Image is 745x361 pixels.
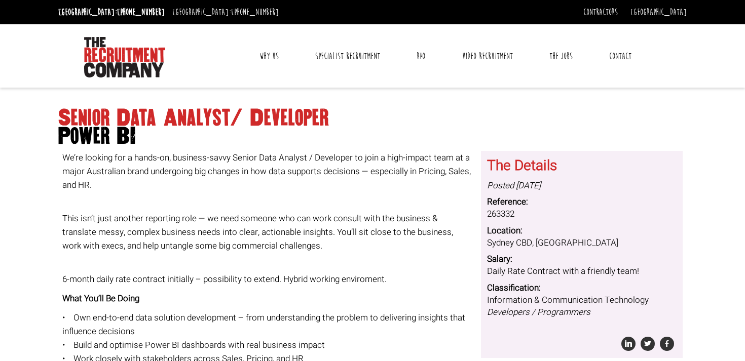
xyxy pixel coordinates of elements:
[84,37,165,77] img: The Recruitment Company
[487,237,677,249] dd: Sydney CBD, [GEOGRAPHIC_DATA]
[409,44,433,69] a: RPO
[583,7,618,18] a: Contractors
[62,258,474,286] p: 6-month daily rate contract initially – possibility to extend. Hybrid working enviroment.
[231,7,279,18] a: [PHONE_NUMBER]
[308,44,388,69] a: Specialist Recruitment
[487,196,677,208] dt: Reference:
[487,265,677,277] dd: Daily Rate Contract with a friendly team!
[487,208,677,220] dd: 263332
[487,179,541,192] i: Posted [DATE]
[487,294,677,319] dd: Information & Communication Technology
[170,4,281,20] li: [GEOGRAPHIC_DATA]:
[62,151,474,192] p: We’re looking for a hands-on, business-savvy Senior Data Analyst / Developer to join a high-impac...
[602,44,639,69] a: Contact
[487,225,677,237] dt: Location:
[487,253,677,265] dt: Salary:
[56,4,167,20] li: [GEOGRAPHIC_DATA]:
[252,44,286,69] a: Why Us
[62,292,139,305] strong: What You’ll Be Doing
[487,158,677,174] h3: The Details
[487,282,677,294] dt: Classification:
[630,7,687,18] a: [GEOGRAPHIC_DATA]
[487,306,590,318] i: Developers / Programmers
[58,127,687,145] span: Power BI
[62,198,474,253] p: This isn’t just another reporting role — we need someone who can work consult with the business &...
[455,44,520,69] a: Video Recruitment
[58,109,687,145] h1: Senior Data Analyst/ Developer
[542,44,580,69] a: The Jobs
[117,7,165,18] a: [PHONE_NUMBER]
